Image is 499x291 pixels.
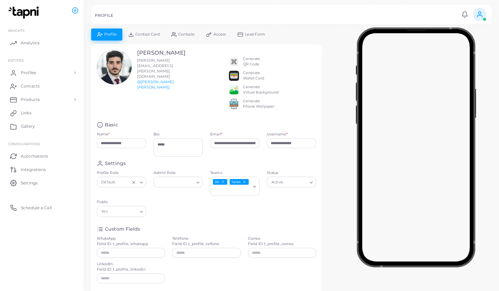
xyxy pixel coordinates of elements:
[137,79,175,90] a: @[PERSON_NAME].[PERSON_NAME]
[97,261,145,272] label: LinkedIn Field ID: t_profile_linkedin
[267,170,316,176] label: Status
[5,149,79,163] a: Automations
[137,50,186,56] h3: [PERSON_NAME]
[117,179,130,186] input: Search for option
[229,71,239,81] img: apple-wallet.png
[5,163,79,176] a: Integrations
[243,99,274,109] div: Generate Phone Wallpaper
[270,179,284,186] span: Active
[8,58,24,62] span: ENTITIES
[229,85,239,95] img: e64e04433dee680bcc62d3a6779a8f701ecaf3be228fb80ea91b313d80e16e10.png
[210,177,259,196] div: Search for option
[248,236,294,247] label: Correo Field ID: t_profile_correo
[5,36,79,50] a: Analytics
[211,187,250,194] input: Search for option
[135,33,159,36] span: Contact Card
[230,179,248,185] span: Sales
[21,40,40,46] span: Analytics
[21,97,40,103] span: Products
[21,83,40,89] span: Contacts
[213,179,227,185] span: All
[21,153,48,159] span: Automations
[229,99,239,109] img: 522fc3d1c3555ff804a1a379a540d0107ed87845162a92721bf5e2ebbcc3ae6c.png
[267,177,316,187] div: Search for option
[101,208,109,215] span: Yes
[97,199,146,205] label: Public
[229,57,239,67] img: qr2.png
[153,177,203,187] div: Search for option
[95,13,113,18] h5: PROFILE
[101,179,116,186] span: Default
[104,33,117,36] span: Profile
[6,6,43,19] img: logo
[131,179,136,185] button: Clear Selected
[243,56,260,67] div: Generate QR Code
[356,27,476,267] img: phone-mock.b55596b7.png
[97,132,110,137] label: Name
[137,58,173,79] span: [PERSON_NAME][EMAIL_ADDRESS][PERSON_NAME][DOMAIN_NAME]
[97,236,148,247] label: WhatsApp Field ID: t_profile_whatsapp
[213,33,226,36] span: Access
[8,142,40,146] span: Configurations
[178,33,194,36] span: Contacts
[5,120,79,133] a: Gallery
[153,132,203,137] label: Bio
[243,84,278,95] div: Generate Virtual Background
[5,79,79,93] a: Contacts
[5,106,79,120] a: Links
[97,177,146,187] div: Search for option
[245,33,265,36] span: Lead Form
[8,28,24,33] span: INSIGHTS
[242,179,247,184] button: Deselect Sales
[210,132,222,137] label: Email
[267,132,288,137] label: Username
[97,170,146,176] label: Profile Role
[172,236,219,247] label: Teléfono Field ID: t_profile_telfono
[243,70,264,81] div: Generate Wallet Card
[210,170,259,176] label: Teams
[221,179,225,184] button: Deselect All
[21,123,35,129] span: Gallery
[153,170,203,176] label: Admin Role
[5,66,79,79] a: Profiles
[97,206,146,217] div: Search for option
[21,180,38,186] span: Settings
[21,110,32,116] span: Links
[21,167,46,173] span: Integrations
[21,70,36,76] span: Profiles
[285,179,307,186] input: Search for option
[157,179,194,186] input: Search for option
[105,160,126,167] h4: Settings
[5,176,79,189] a: Settings
[5,201,79,214] a: Schedule a Call
[21,205,52,211] span: Schedule a Call
[105,226,140,232] h4: Custom Fields
[105,122,118,128] h4: Basic
[5,93,79,106] a: Products
[109,208,137,215] input: Search for option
